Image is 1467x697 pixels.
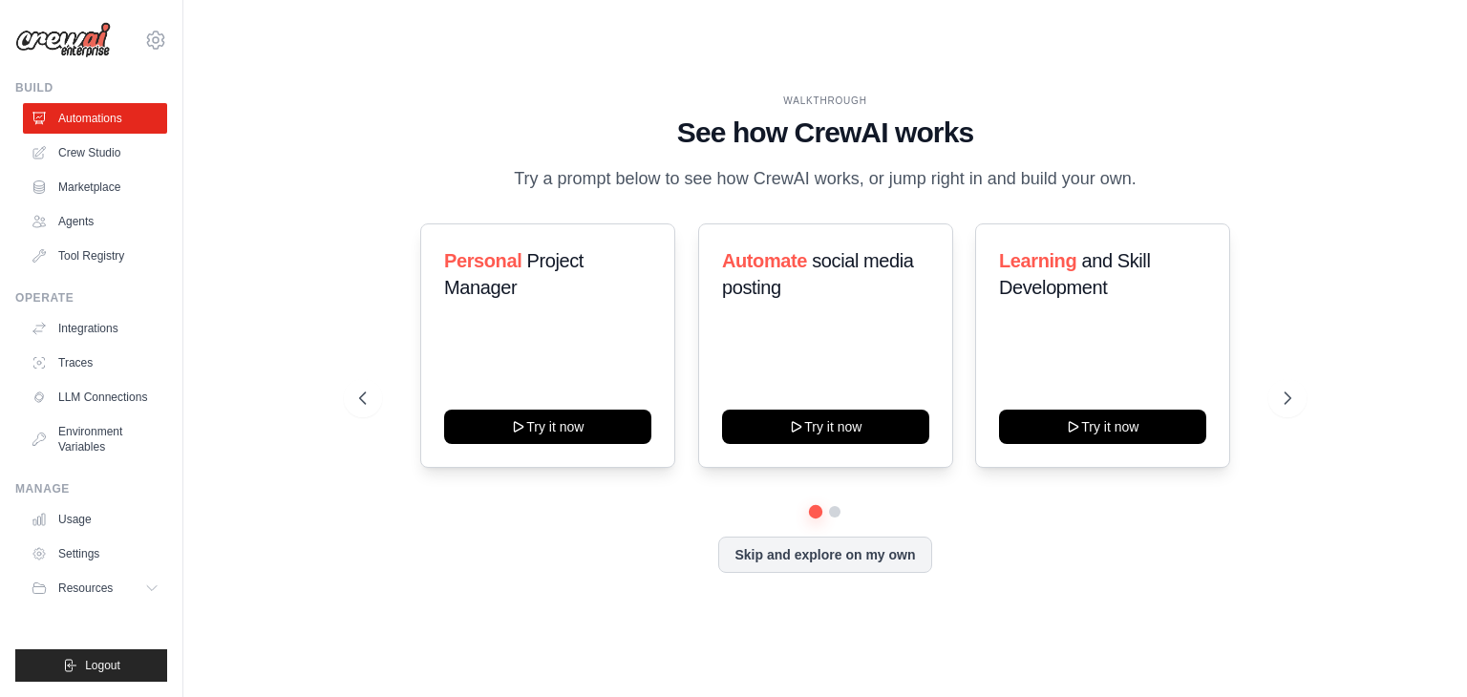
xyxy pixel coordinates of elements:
[85,658,120,673] span: Logout
[23,241,167,271] a: Tool Registry
[23,172,167,202] a: Marketplace
[23,348,167,378] a: Traces
[718,537,931,573] button: Skip and explore on my own
[23,573,167,603] button: Resources
[15,649,167,682] button: Logout
[15,290,167,306] div: Operate
[722,250,807,271] span: Automate
[722,410,929,444] button: Try it now
[999,410,1206,444] button: Try it now
[444,410,651,444] button: Try it now
[722,250,914,298] span: social media posting
[359,116,1291,150] h1: See how CrewAI works
[23,539,167,569] a: Settings
[23,103,167,134] a: Automations
[15,80,167,95] div: Build
[23,313,167,344] a: Integrations
[999,250,1076,271] span: Learning
[15,22,111,58] img: Logo
[23,504,167,535] a: Usage
[444,250,584,298] span: Project Manager
[23,416,167,462] a: Environment Variables
[23,137,167,168] a: Crew Studio
[444,250,521,271] span: Personal
[23,206,167,237] a: Agents
[359,94,1291,108] div: WALKTHROUGH
[23,382,167,412] a: LLM Connections
[58,581,113,596] span: Resources
[504,165,1146,193] p: Try a prompt below to see how CrewAI works, or jump right in and build your own.
[15,481,167,496] div: Manage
